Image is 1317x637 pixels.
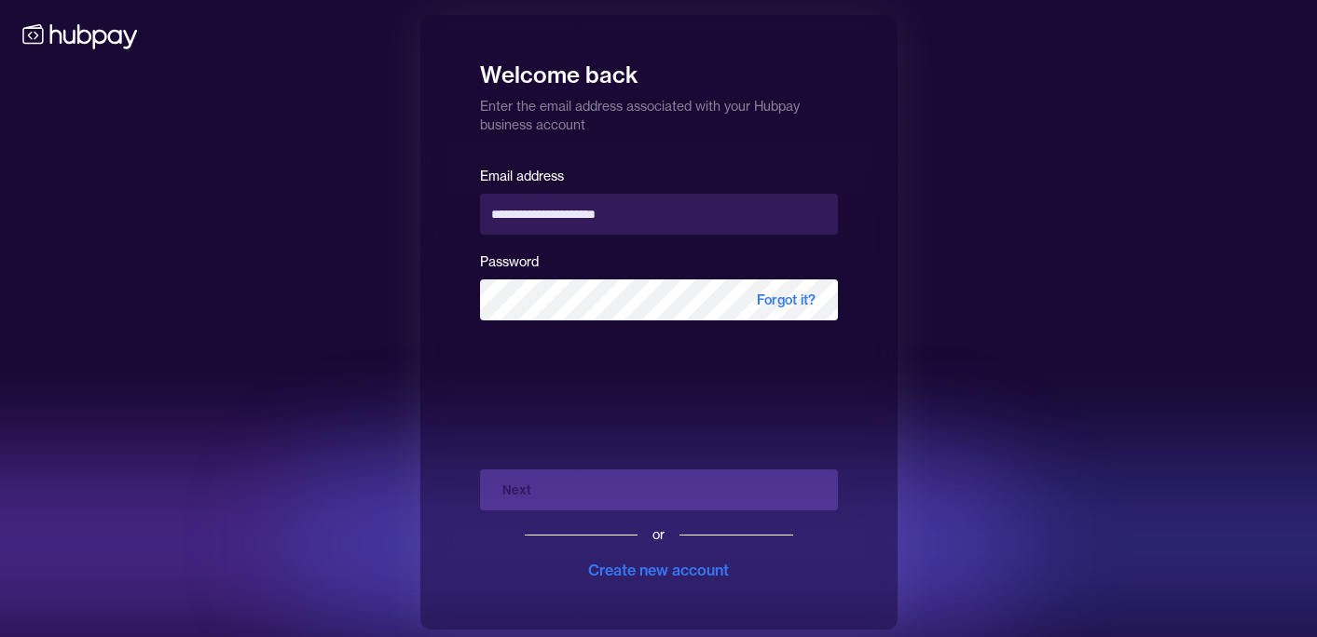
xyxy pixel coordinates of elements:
[652,525,665,544] div: or
[480,48,838,89] h1: Welcome back
[480,168,564,184] label: Email address
[588,559,729,581] div: Create new account
[480,253,539,270] label: Password
[480,89,838,134] p: Enter the email address associated with your Hubpay business account
[734,279,838,320] span: Forgot it?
